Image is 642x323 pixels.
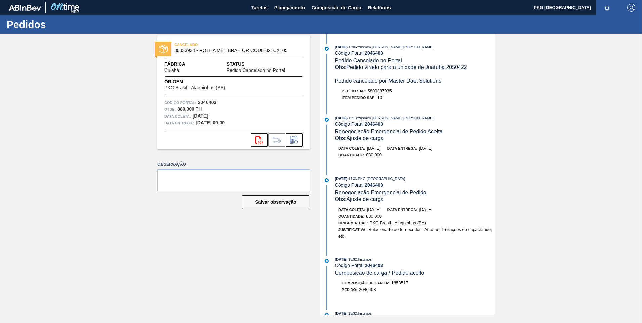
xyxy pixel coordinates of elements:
[365,263,383,268] strong: 2046403
[335,116,347,120] span: [DATE]
[335,129,443,134] span: Renegociação Emergencial de Pedido Aceita
[377,95,382,100] span: 10
[286,133,303,147] div: Informar alteração no pedido
[357,311,372,315] span: : Insumos
[342,288,357,292] span: Pedido :
[164,99,196,106] span: Código Portal:
[242,195,309,209] button: Salvar observação
[159,45,168,53] img: status
[7,20,126,28] h1: Pedidos
[335,50,495,56] div: Código Portal:
[164,106,176,113] span: Qtde :
[164,78,244,85] span: Origem
[367,146,381,151] span: [DATE]
[368,4,391,12] span: Relatórios
[359,287,376,292] span: 2046403
[164,120,194,126] span: Data entrega:
[325,47,329,51] img: atual
[335,311,347,315] span: [DATE]
[368,88,392,93] span: 5800387935
[347,258,357,261] span: - 13:32
[325,118,329,122] img: atual
[419,146,433,151] span: [DATE]
[367,207,381,212] span: [DATE]
[366,214,382,219] span: 880,000
[338,228,367,232] span: Justificativa:
[177,106,202,112] strong: 880,000 TH
[342,89,366,93] span: Pedido SAP:
[164,61,200,68] span: Fábrica
[335,121,495,127] div: Código Portal:
[335,64,467,84] span: Obs: Pedido virado para a unidade de Juatuba 2050422 Pedido cancelado por Master Data Solutions
[347,116,357,120] span: - 15:13
[357,116,433,120] span: : Yasmim [PERSON_NAME] [PERSON_NAME]
[193,113,208,119] strong: [DATE]
[196,120,225,125] strong: [DATE] 00:00
[335,257,347,261] span: [DATE]
[342,96,376,100] span: Item pedido SAP:
[335,190,426,195] span: Renegociação Emergencial de Pedido
[335,270,424,276] span: Composicão de carga / Pedido aceito
[357,257,372,261] span: : Insumos
[369,220,426,225] span: PKG Brasil - Alagoinhas (BA)
[596,3,618,12] button: Notificações
[335,196,384,202] span: Obs: Ajuste de carga
[347,45,357,49] span: - 13:06
[174,41,268,48] span: CANCELADO
[338,214,364,218] span: Quantidade :
[325,313,329,317] img: atual
[365,50,383,56] strong: 2046403
[342,281,389,285] span: Composição de Carga :
[174,48,296,53] span: 30033934 - ROLHA MET BRAH QR CODE 021CX105
[391,280,408,285] span: 1853517
[164,113,191,120] span: Data coleta:
[387,207,417,212] span: Data entrega:
[365,182,383,188] strong: 2046403
[338,227,492,239] span: Relacionado ao fornecedor - Atrasos, limitações de capacidade, etc.
[251,133,268,147] div: Abrir arquivo PDF
[347,177,357,181] span: - 14:33
[335,58,402,63] span: Pedido Cancelado no Portal
[627,4,635,12] img: Logout
[387,146,417,150] span: Data entrega:
[366,152,382,157] span: 880,000
[335,135,384,141] span: Obs: Ajuste de carga
[198,100,217,105] strong: 2046403
[157,159,310,169] label: Observação
[365,121,383,127] strong: 2046403
[419,207,433,212] span: [DATE]
[357,177,405,181] span: : PKG [GEOGRAPHIC_DATA]
[9,5,41,11] img: TNhmsLtSVTkK8tSr43FrP2fwEKptu5GPRR3wAAAABJRU5ErkJggg==
[164,85,225,90] span: PKG Brasil - Alagoinhas (BA)
[357,45,433,49] span: : Yasmim [PERSON_NAME] [PERSON_NAME]
[227,61,303,68] span: Status
[335,263,495,268] div: Código Portal:
[251,4,268,12] span: Tarefas
[335,177,347,181] span: [DATE]
[347,312,357,315] span: - 13:32
[335,182,495,188] div: Código Portal:
[268,133,285,147] div: Ir para Composição de Carga
[227,68,285,73] span: Pedido Cancelado no Portal
[338,221,368,225] span: Origem Atual:
[325,178,329,182] img: atual
[335,45,347,49] span: [DATE]
[338,153,364,157] span: Quantidade :
[274,4,305,12] span: Planejamento
[338,207,365,212] span: Data coleta:
[325,259,329,263] img: atual
[312,4,361,12] span: Composição de Carga
[338,146,365,150] span: Data coleta:
[164,68,179,73] span: Cuiabá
